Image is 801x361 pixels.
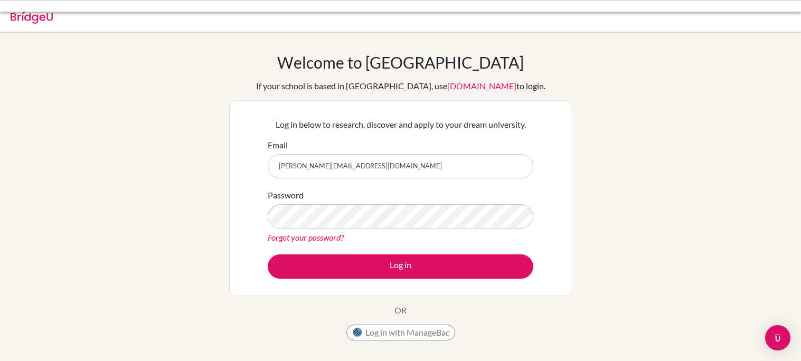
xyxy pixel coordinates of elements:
div: Open Intercom Messenger [765,325,790,350]
p: Log in below to research, discover and apply to your dream university. [268,118,533,131]
button: Log in [268,254,533,279]
a: Forgot your password? [268,232,344,242]
h1: Welcome to [GEOGRAPHIC_DATA] [277,53,524,72]
label: Password [268,189,304,202]
img: Bridge-U [11,7,53,24]
a: [DOMAIN_NAME] [447,81,516,91]
button: Log in with ManageBac [346,325,455,340]
div: If your school is based in [GEOGRAPHIC_DATA], use to login. [256,80,545,92]
label: Email [268,139,288,151]
p: OR [394,304,407,317]
div: Invalid email or password. [95,8,549,21]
